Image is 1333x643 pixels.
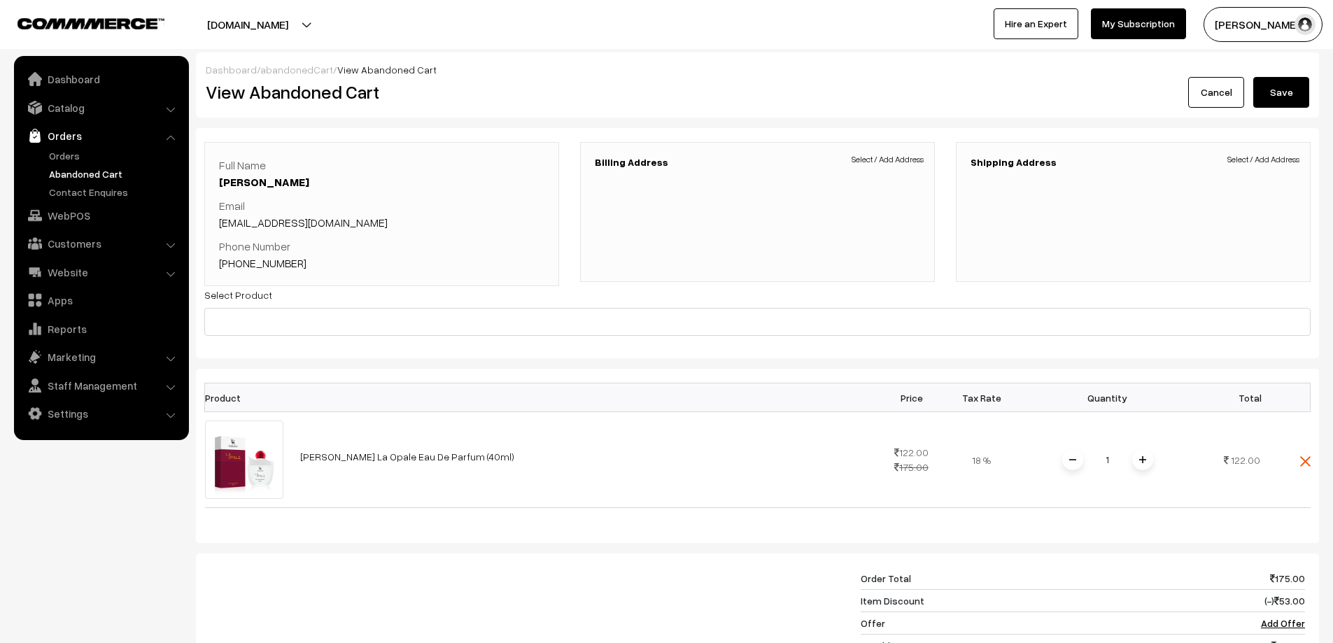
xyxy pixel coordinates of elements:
h3: Shipping Address [971,157,1296,169]
td: (-) 53.00 [1163,590,1305,612]
a: [PERSON_NAME] La Opale Eau De Parfum (40ml) [300,451,514,462]
img: minus [1069,456,1076,463]
a: Orders [17,123,184,148]
td: Offer [861,612,1163,635]
td: Item Discount [861,590,1163,612]
p: Full Name [219,157,544,190]
span: 122.00 [1231,454,1260,466]
a: Apps [17,288,184,313]
span: Select / Add Address [1227,153,1299,166]
h3: Billing Address [595,157,920,169]
a: [PHONE_NUMBER] [219,256,306,270]
a: Contact Enquires [45,185,184,199]
a: COMMMERCE [17,14,140,31]
p: Email [219,197,544,231]
a: Reports [17,316,184,341]
h2: View Abandoned Cart [206,81,747,103]
span: Select / Add Address [852,153,924,166]
img: COMMMERCE [17,18,164,29]
td: Order Total [861,567,1163,590]
th: Tax Rate [947,383,1017,412]
a: My Subscription [1091,8,1186,39]
img: la opal perfume 40ml 2.jpg [205,421,283,499]
a: Cancel [1188,77,1244,108]
a: [PERSON_NAME] [219,175,309,189]
a: abandonedCart [260,64,333,76]
a: Orders [45,148,184,163]
img: close [1300,456,1311,467]
a: Customers [17,231,184,256]
img: plusI [1139,456,1146,463]
a: Catalog [17,95,184,120]
a: Hire an Expert [994,8,1078,39]
a: Abandoned Cart [45,167,184,181]
a: [EMAIL_ADDRESS][DOMAIN_NAME] [219,215,388,229]
a: Website [17,260,184,285]
td: 122.00 [877,412,947,508]
strike: 175.00 [894,461,929,473]
a: Dashboard [206,64,257,76]
th: Price [877,383,947,412]
img: user [1295,14,1316,35]
div: / / [206,62,1309,77]
a: Dashboard [17,66,184,92]
a: Settings [17,401,184,426]
button: Save [1253,77,1309,108]
a: WebPOS [17,203,184,228]
a: Add Offer [1261,617,1305,629]
th: Quantity [1017,383,1199,412]
button: [PERSON_NAME] D [1204,7,1323,42]
td: 175.00 [1163,567,1305,590]
p: Phone Number [219,238,544,271]
a: Marketing [17,344,184,369]
th: Total [1199,383,1269,412]
label: Select Product [204,288,272,302]
span: 18 % [972,454,991,466]
th: Product [205,383,292,412]
a: Staff Management [17,373,184,398]
button: [DOMAIN_NAME] [158,7,337,42]
span: View Abandoned Cart [337,64,437,76]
